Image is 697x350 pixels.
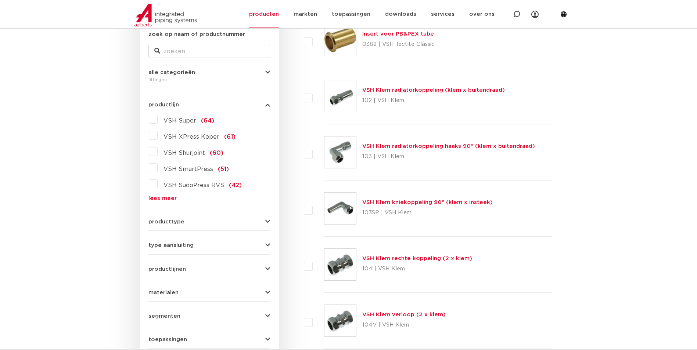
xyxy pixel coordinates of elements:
[224,134,236,140] span: (61)
[148,102,270,107] button: productlijn
[148,196,270,201] a: lees meer
[164,118,196,124] span: VSH Super
[148,30,245,39] label: zoek op naam of productnummer
[148,313,270,319] button: segmenten
[148,266,186,272] span: productlijnen
[148,219,184,225] span: producttype
[362,151,535,163] p: 103 | VSH Klem
[362,39,435,50] p: 0382 | VSH Tectite Classic
[164,150,205,156] span: VSH Shurjoint
[148,70,270,75] button: alle categorieën
[148,70,195,75] span: alle categorieën
[362,312,446,317] a: VSH Klem verloop (2 x klem)
[362,200,493,205] a: VSH Klem kniekoppeling 90° (klem x insteek)
[164,182,224,188] span: VSH SudoPress RVS
[362,87,505,93] a: VSH Klem radiatorkoppeling (klem x buitendraad)
[148,243,194,248] span: type aansluiting
[362,207,493,219] p: 103SP | VSH Klem
[164,166,213,172] span: VSH SmartPress
[324,193,356,224] img: Thumbnail for VSH Klem kniekoppeling 90° (klem x insteek)
[148,219,270,225] button: producttype
[362,319,446,331] p: 104V | VSH Klem
[362,256,472,261] a: VSH Klem rechte koppeling (2 x klem)
[324,136,356,168] img: Thumbnail for VSH Klem radiatorkoppeling haaks 90° (klem x buitendraad)
[148,243,270,248] button: type aansluiting
[148,266,270,272] button: productlijnen
[148,290,179,295] span: materialen
[148,75,270,84] div: fittingen
[164,134,219,140] span: VSH XPress Koper
[148,337,187,342] span: toepassingen
[324,305,356,336] img: Thumbnail for VSH Klem verloop (2 x klem)
[362,95,505,106] p: 102 | VSH Klem
[324,80,356,112] img: Thumbnail for VSH Klem radiatorkoppeling (klem x buitendraad)
[148,290,270,295] button: materialen
[362,143,535,149] a: VSH Klem radiatorkoppeling haaks 90° (klem x buitendraad)
[148,45,270,58] input: zoeken
[229,182,242,188] span: (42)
[210,150,223,156] span: (60)
[324,24,356,56] img: Thumbnail for Insert voor PB&PEX tube
[148,102,179,107] span: productlijn
[324,249,356,280] img: Thumbnail for VSH Klem rechte koppeling (2 x klem)
[362,31,434,37] a: Insert voor PB&PEX tube
[201,118,214,124] span: (64)
[148,337,270,342] button: toepassingen
[362,263,472,275] p: 104 | VSH Klem
[218,166,229,172] span: (51)
[148,313,180,319] span: segmenten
